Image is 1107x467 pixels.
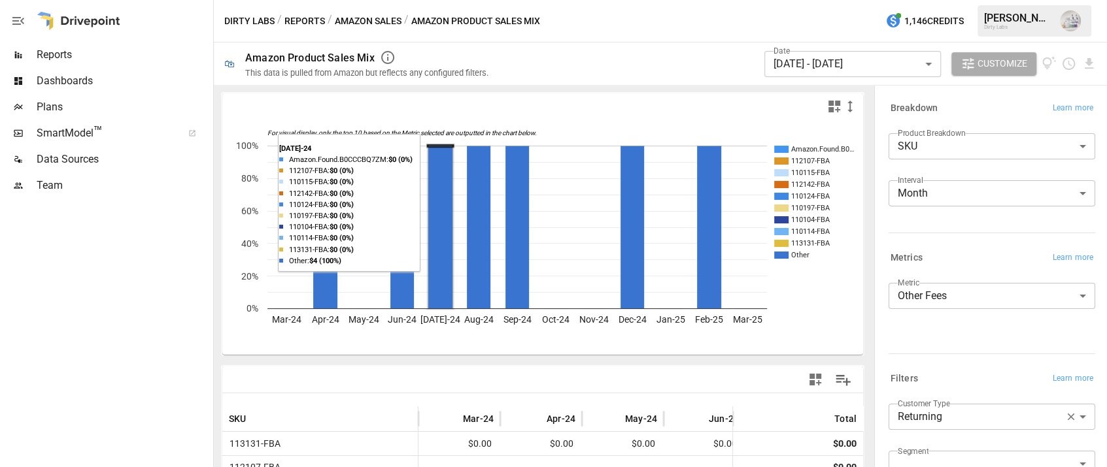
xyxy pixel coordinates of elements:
[224,57,235,70] div: 🛍
[527,410,545,428] button: Sort
[889,180,1095,206] div: Month
[579,314,609,325] text: Nov-24
[1061,56,1076,71] button: Schedule report
[542,314,570,325] text: Oct-24
[791,169,830,177] text: 110115-FBA
[898,398,950,409] label: Customer Type
[709,412,739,425] span: Jun-24
[37,73,211,89] span: Dashboards
[241,238,258,249] text: 40%
[889,283,1095,309] div: Other Fees
[37,152,211,167] span: Data Sources
[764,51,941,77] div: [DATE] - [DATE]
[245,52,375,64] div: Amazon Product Sales Mix
[224,13,275,29] button: Dirty Labs
[880,9,969,33] button: 1,146Credits
[889,404,1086,430] div: Returning
[834,413,857,424] div: Total
[222,120,863,355] svg: A chart.
[774,45,790,56] label: Date
[904,13,964,29] span: 1,146 Credits
[1053,372,1093,385] span: Learn more
[463,412,494,425] span: Mar-24
[689,410,707,428] button: Sort
[605,410,624,428] button: Sort
[619,314,647,325] text: Dec-24
[312,314,339,325] text: Apr-24
[951,52,1036,76] button: Customize
[791,145,854,153] text: Amazon.Found.B0…
[733,314,762,325] text: Mar-25
[241,173,258,184] text: 80%
[1060,10,1081,31] img: Emmanuelle Johnson
[891,372,918,386] h6: Filters
[277,13,282,29] div: /
[984,24,1052,30] div: Dirty Labs
[37,99,211,115] span: Plans
[241,271,258,282] text: 20%
[248,410,266,428] button: Sort
[37,178,211,193] span: Team
[335,13,401,29] button: Amazon Sales
[267,129,537,137] text: For visual display, only the top 10 based on the Metric selected are outputted in the chart below.
[695,314,723,325] text: Feb-25
[37,47,211,63] span: Reports
[791,251,809,259] text: Other
[349,314,379,325] text: May-24
[889,133,1095,159] div: SKU
[1053,251,1093,265] span: Learn more
[898,174,923,185] label: Interval
[791,157,830,165] text: 112107-FBA
[898,127,966,138] label: Product Breakdown
[791,192,830,201] text: 110124-FBA
[420,314,460,325] text: [DATE]-24
[891,101,938,116] h6: Breakdown
[37,125,174,141] span: SmartModel
[1053,102,1093,115] span: Learn more
[656,314,685,325] text: Jan-25
[984,12,1052,24] div: [PERSON_NAME]
[224,432,281,455] span: 113131-FBA
[388,314,417,325] text: Jun-24
[791,227,830,236] text: 110114-FBA
[791,239,830,248] text: 113131-FBA
[245,68,488,78] div: This data is pulled from Amazon but reflects any configured filters.
[1052,3,1089,39] button: Emmanuelle Johnson
[272,314,301,325] text: Mar-24
[236,140,258,151] text: 100%
[670,432,739,455] span: $0.00
[247,303,258,314] text: 0%
[507,432,575,455] span: $0.00
[241,206,258,216] text: 60%
[1042,52,1057,76] button: View documentation
[828,365,858,395] button: Manage Columns
[284,13,325,29] button: Reports
[425,432,494,455] span: $0.00
[1081,56,1097,71] button: Download report
[503,314,532,325] text: Sep-24
[791,180,830,189] text: 112142-FBA
[229,412,247,425] span: SKU
[328,13,332,29] div: /
[898,445,928,457] label: Segment
[443,410,462,428] button: Sort
[891,251,923,265] h6: Metrics
[791,204,830,212] text: 110197-FBA
[833,432,857,455] div: $0.00
[547,412,575,425] span: Apr-24
[898,277,919,288] label: Metric
[404,13,409,29] div: /
[464,314,494,325] text: Aug-24
[94,123,103,140] span: ™
[978,56,1027,72] span: Customize
[625,412,657,425] span: May-24
[791,216,830,224] text: 110104-FBA
[588,432,657,455] span: $0.00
